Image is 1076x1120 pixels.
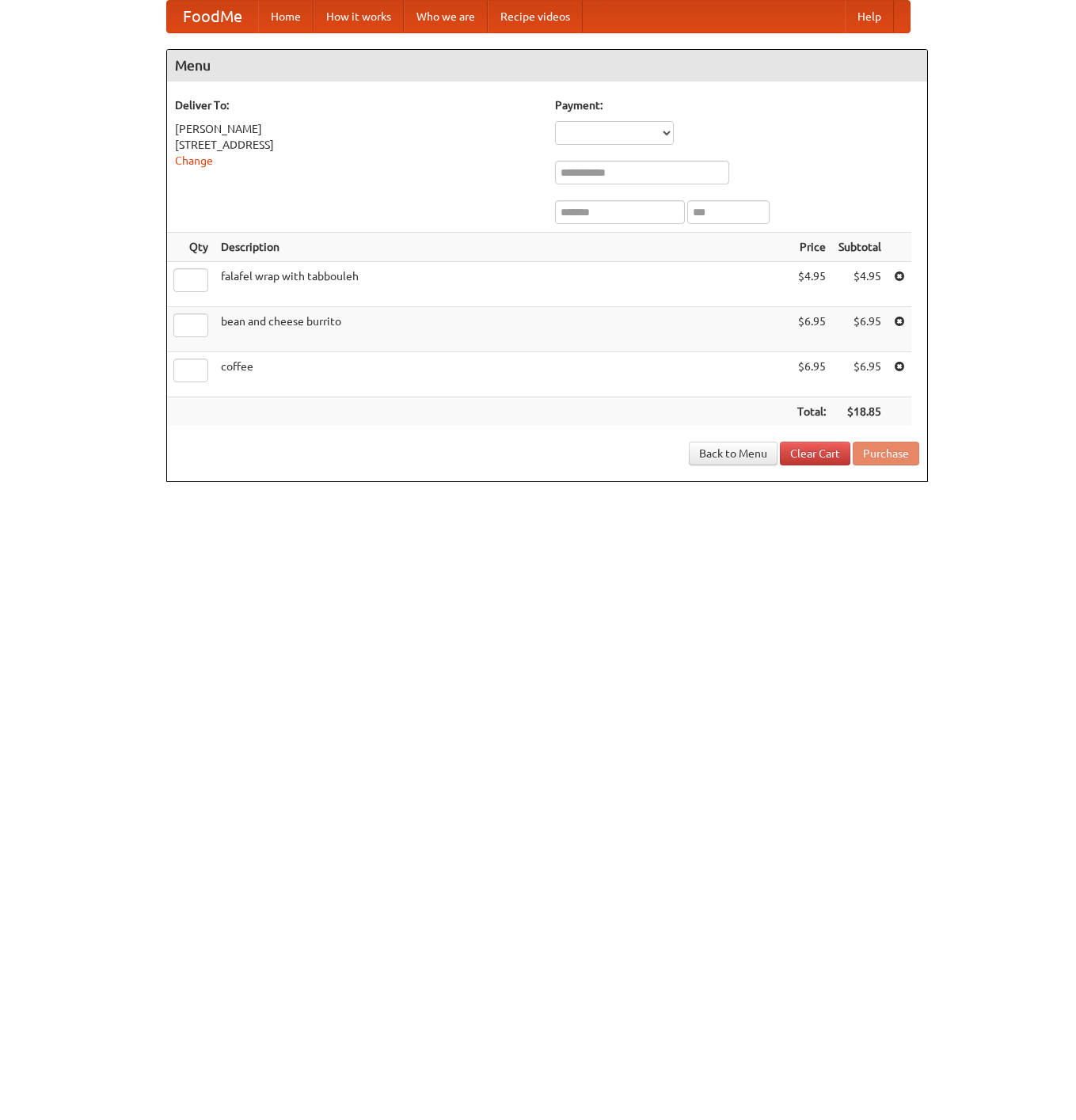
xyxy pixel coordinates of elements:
[845,1,894,32] a: Help
[791,233,832,262] th: Price
[175,154,213,167] a: Change
[404,1,488,32] a: Who we are
[215,307,791,352] td: bean and cheese burrito
[832,397,888,427] th: $18.85
[167,1,258,32] a: FoodMe
[167,50,927,82] h4: Menu
[689,442,778,465] a: Back to Menu
[832,307,888,352] td: $6.95
[791,397,832,427] th: Total:
[167,233,215,262] th: Qty
[215,233,791,262] th: Description
[832,352,888,397] td: $6.95
[175,121,539,137] div: [PERSON_NAME]
[832,262,888,307] td: $4.95
[258,1,314,32] a: Home
[314,1,404,32] a: How it works
[215,262,791,307] td: falafel wrap with tabbouleh
[791,262,832,307] td: $4.95
[175,137,539,153] div: [STREET_ADDRESS]
[215,352,791,397] td: coffee
[791,307,832,352] td: $6.95
[488,1,583,32] a: Recipe videos
[780,442,850,465] a: Clear Cart
[175,97,539,113] h5: Deliver To:
[853,442,919,465] button: Purchase
[791,352,832,397] td: $6.95
[555,97,919,113] h5: Payment:
[832,233,888,262] th: Subtotal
